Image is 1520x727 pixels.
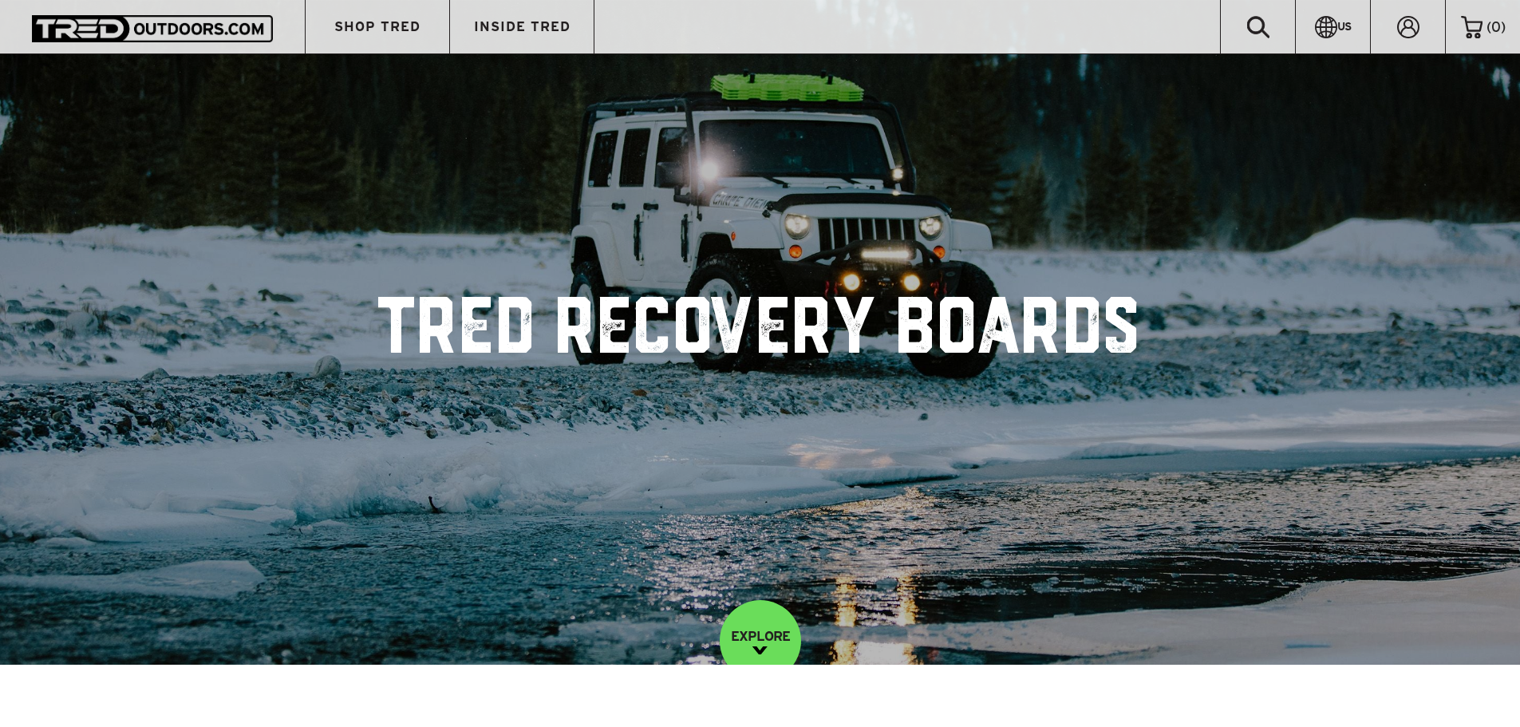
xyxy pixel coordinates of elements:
img: TRED Outdoors America [32,15,273,41]
img: cart-icon [1461,16,1482,38]
span: INSIDE TRED [474,20,570,34]
span: ( ) [1486,20,1506,34]
span: 0 [1491,19,1501,34]
a: EXPLORE [720,600,801,682]
h1: TRED Recovery Boards [378,297,1142,369]
img: down-image [752,646,768,654]
span: SHOP TRED [334,20,420,34]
